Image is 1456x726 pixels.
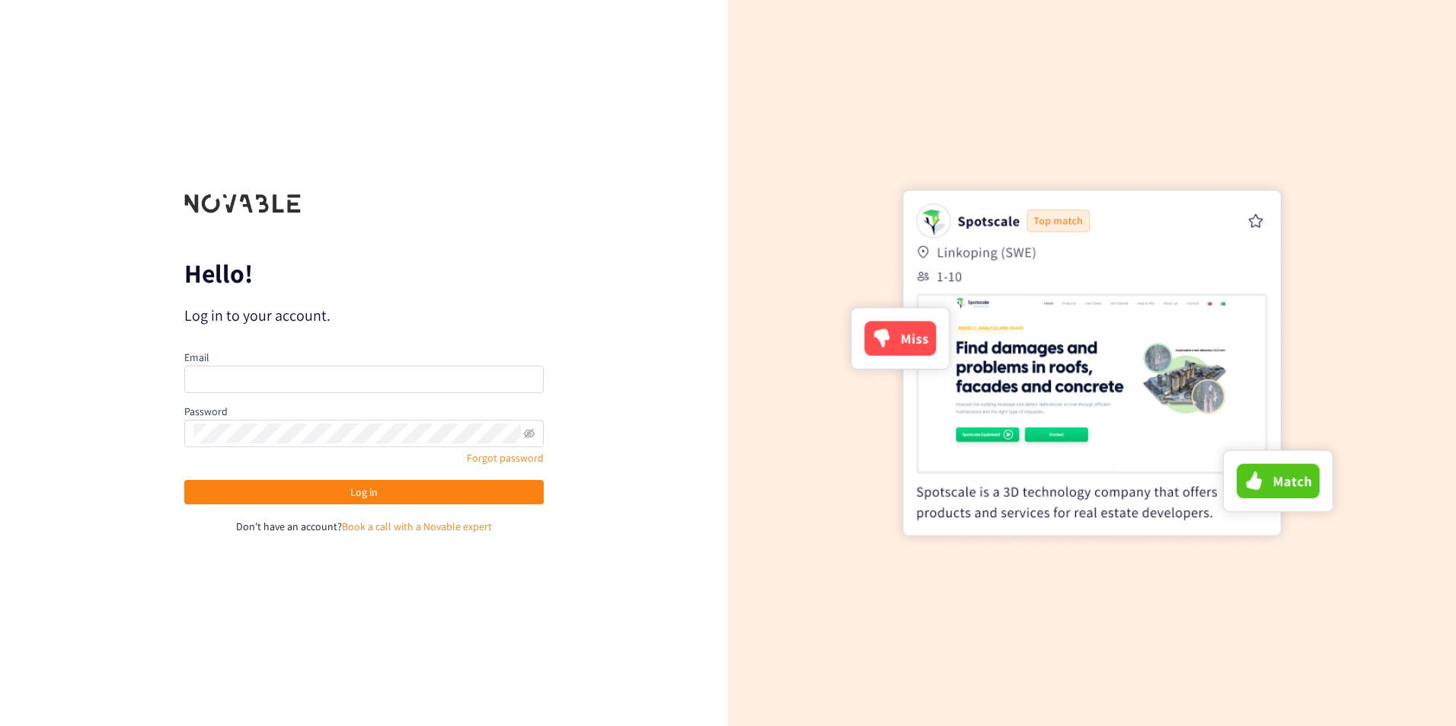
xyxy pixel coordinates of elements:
p: Hello! [184,261,544,286]
button: Log in [184,480,544,504]
span: Don't have an account? [236,520,342,533]
a: Forgot password [467,451,544,465]
label: Password [184,405,228,418]
span: Log in [350,484,378,501]
a: Book a call with a Novable expert [342,520,492,533]
label: Email [184,350,209,364]
span: eye-invisible [524,428,535,439]
p: Log in to your account. [184,305,544,326]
